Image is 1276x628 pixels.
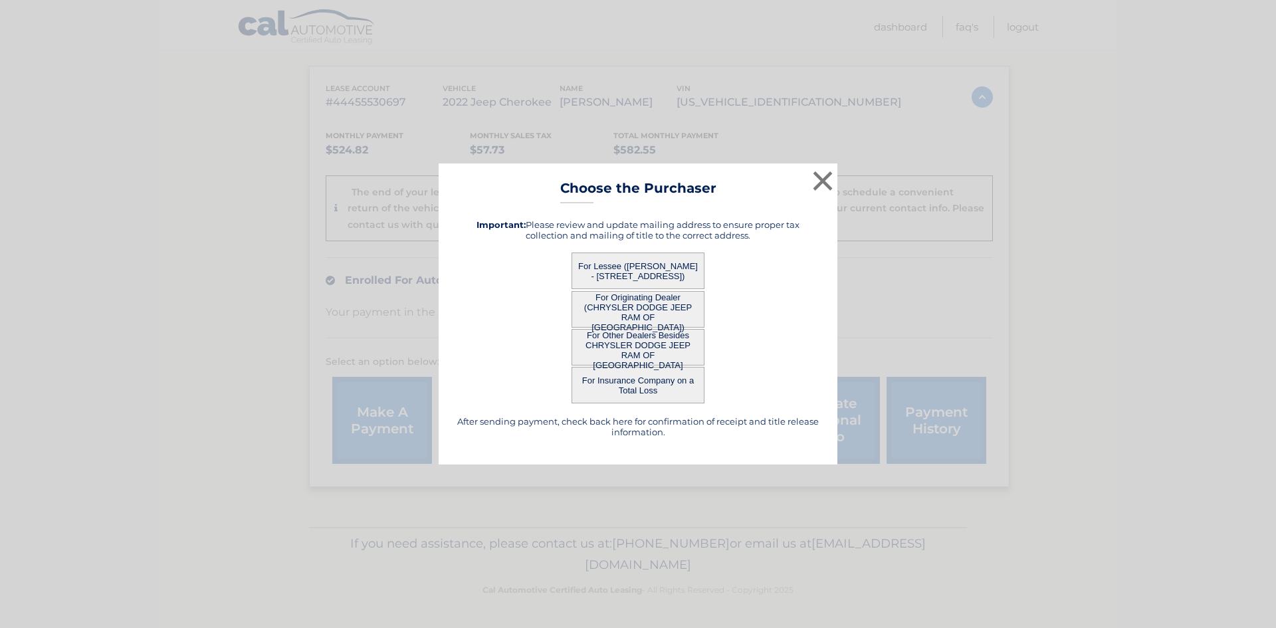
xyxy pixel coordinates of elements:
h3: Choose the Purchaser [560,180,716,203]
button: × [809,167,836,194]
h5: After sending payment, check back here for confirmation of receipt and title release information. [455,416,821,437]
button: For Lessee ([PERSON_NAME] - [STREET_ADDRESS]) [572,253,704,289]
strong: Important: [477,219,526,230]
button: For Originating Dealer (CHRYSLER DODGE JEEP RAM OF [GEOGRAPHIC_DATA]) [572,291,704,328]
h5: Please review and update mailing address to ensure proper tax collection and mailing of title to ... [455,219,821,241]
button: For Other Dealers Besides CHRYSLER DODGE JEEP RAM OF [GEOGRAPHIC_DATA] [572,329,704,366]
button: For Insurance Company on a Total Loss [572,367,704,403]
